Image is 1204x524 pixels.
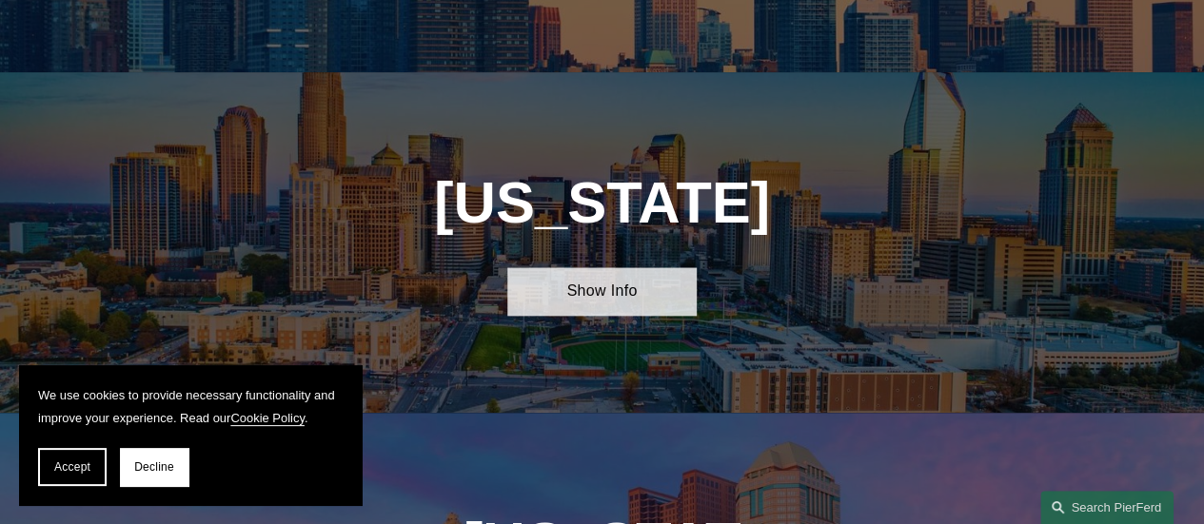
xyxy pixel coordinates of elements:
[507,267,696,316] a: Show Info
[19,365,362,505] section: Cookie banner
[366,169,838,236] h1: [US_STATE]
[1040,491,1174,524] a: Search this site
[54,460,90,474] span: Accept
[38,384,343,429] p: We use cookies to provide necessary functionality and improve your experience. Read our .
[134,460,174,474] span: Decline
[38,448,107,486] button: Accept
[120,448,188,486] button: Decline
[230,411,305,425] a: Cookie Policy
